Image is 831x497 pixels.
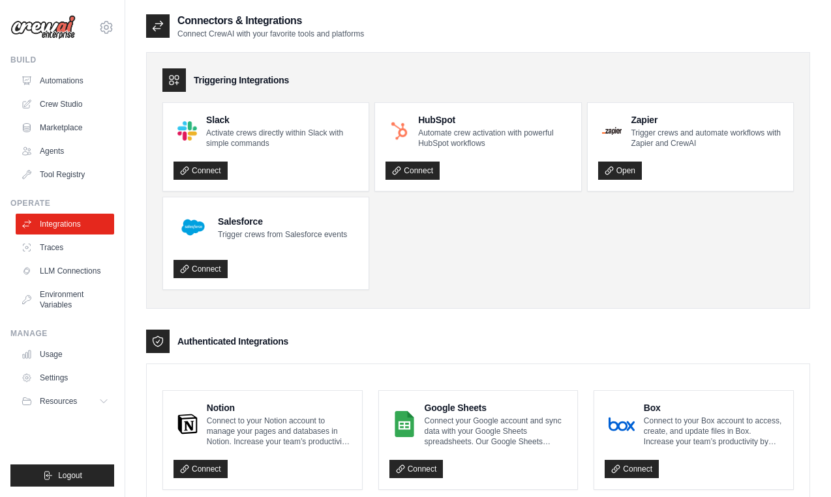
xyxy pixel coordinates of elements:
[177,13,364,29] h2: Connectors & Integrations
[10,464,114,487] button: Logout
[389,460,444,478] a: Connect
[16,141,114,162] a: Agents
[393,411,415,437] img: Google Sheets Logo
[425,416,567,447] p: Connect your Google account and sync data with your Google Sheets spreadsheets. Our Google Sheets...
[177,212,209,243] img: Salesforce Logo
[598,162,642,180] a: Open
[644,416,783,447] p: Connect to your Box account to access, create, and update files in Box. Increase your team’s prod...
[10,15,76,40] img: Logo
[177,121,197,141] img: Slack Logo
[207,416,352,447] p: Connect to your Notion account to manage your pages and databases in Notion. Increase your team’s...
[16,344,114,365] a: Usage
[16,94,114,115] a: Crew Studio
[177,29,364,39] p: Connect CrewAI with your favorite tools and platforms
[389,121,409,141] img: HubSpot Logo
[218,215,347,228] h4: Salesforce
[10,55,114,65] div: Build
[602,127,622,135] img: Zapier Logo
[609,411,635,437] img: Box Logo
[16,164,114,185] a: Tool Registry
[174,460,228,478] a: Connect
[16,367,114,388] a: Settings
[206,128,358,149] p: Activate crews directly within Slack with simple commands
[631,113,783,126] h4: Zapier
[174,260,228,278] a: Connect
[605,460,659,478] a: Connect
[177,411,198,437] img: Notion Logo
[174,162,228,180] a: Connect
[16,214,114,234] a: Integrations
[418,113,571,126] h4: HubSpot
[58,470,82,481] span: Logout
[207,401,352,414] h4: Notion
[16,237,114,258] a: Traces
[16,117,114,138] a: Marketplace
[425,401,567,414] h4: Google Sheets
[40,396,77,406] span: Resources
[631,128,783,149] p: Trigger crews and automate workflows with Zapier and CrewAI
[10,328,114,339] div: Manage
[206,113,358,126] h4: Slack
[194,74,289,87] h3: Triggering Integrations
[16,261,114,281] a: LLM Connections
[16,391,114,412] button: Resources
[218,229,347,240] p: Trigger crews from Salesforce events
[10,198,114,208] div: Operate
[418,128,571,149] p: Automate crew activation with powerful HubSpot workflows
[177,335,288,348] h3: Authenticated Integrations
[644,401,783,414] h4: Box
[385,162,440,180] a: Connect
[16,70,114,91] a: Automations
[16,284,114,315] a: Environment Variables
